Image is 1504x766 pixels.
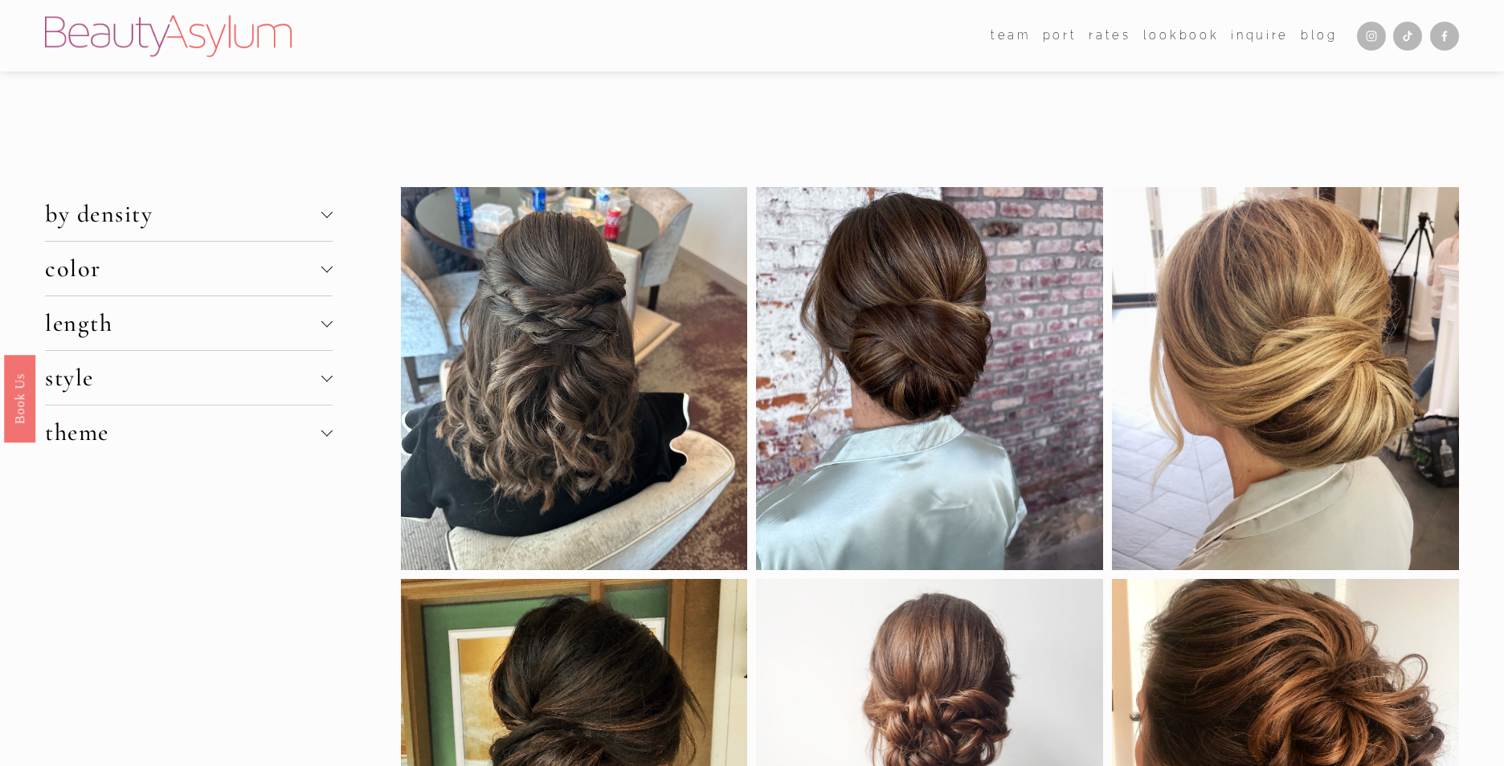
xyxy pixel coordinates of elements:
a: TikTok [1393,22,1422,51]
a: port [1043,24,1077,48]
span: color [45,254,321,283]
a: folder dropdown [991,24,1031,48]
button: theme [45,405,333,459]
a: Instagram [1357,22,1386,51]
img: Beauty Asylum | Bridal Hair &amp; Makeup Charlotte &amp; Atlanta [45,15,292,57]
button: length [45,296,333,350]
a: Inquire [1231,24,1289,48]
a: Facebook [1430,22,1459,51]
span: team [991,25,1031,47]
span: by density [45,199,321,229]
span: theme [45,418,321,447]
button: by density [45,187,333,241]
a: Book Us [4,355,35,442]
a: Blog [1301,24,1338,48]
span: length [45,308,321,338]
button: style [45,351,333,405]
a: Lookbook [1143,24,1220,48]
button: color [45,242,333,295]
a: Rates [1089,24,1130,48]
span: style [45,363,321,393]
